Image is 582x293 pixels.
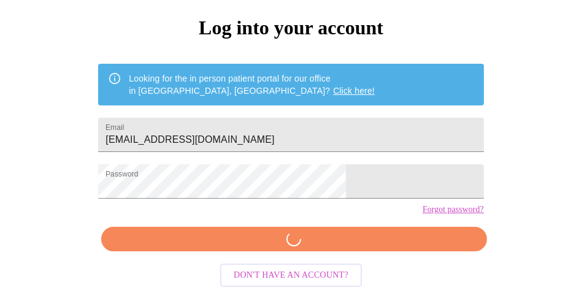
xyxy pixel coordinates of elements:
a: Forgot password? [423,205,484,215]
button: Don't have an account? [220,264,362,287]
h3: Log into your account [98,17,483,39]
a: Don't have an account? [217,269,365,280]
div: Looking for the in person patient portal for our office in [GEOGRAPHIC_DATA], [GEOGRAPHIC_DATA]? [129,67,375,102]
a: Click here! [333,86,375,96]
span: Don't have an account? [234,268,348,283]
